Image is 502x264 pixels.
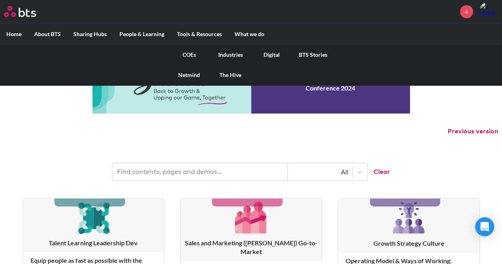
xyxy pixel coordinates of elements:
[181,239,321,256] h3: Sales and Marketing ([PERSON_NAME]) Go-to-Market
[479,2,498,21] a: Profile
[75,198,112,236] img: [object Object]
[4,6,51,17] a: Go home
[28,24,67,44] label: About BTS
[460,5,473,18] a: +
[390,198,428,237] img: [object Object]
[338,239,479,248] h3: Growth Strategy Culture
[228,24,271,44] label: What we do
[448,127,498,136] button: Previous version
[232,198,270,236] img: [object Object]
[4,6,36,17] img: BTS Logo
[367,163,390,181] button: Clear
[113,24,171,44] label: People & Learning
[479,2,498,21] img: Mario Montino
[292,168,348,176] div: All
[112,163,288,181] input: Find contents, pages and demos...
[23,239,164,247] h3: Talent Learning Leadership Dev
[475,217,494,236] div: Open Intercom Messenger
[171,24,228,44] label: Tools & Resources
[67,24,113,44] label: Sharing Hubs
